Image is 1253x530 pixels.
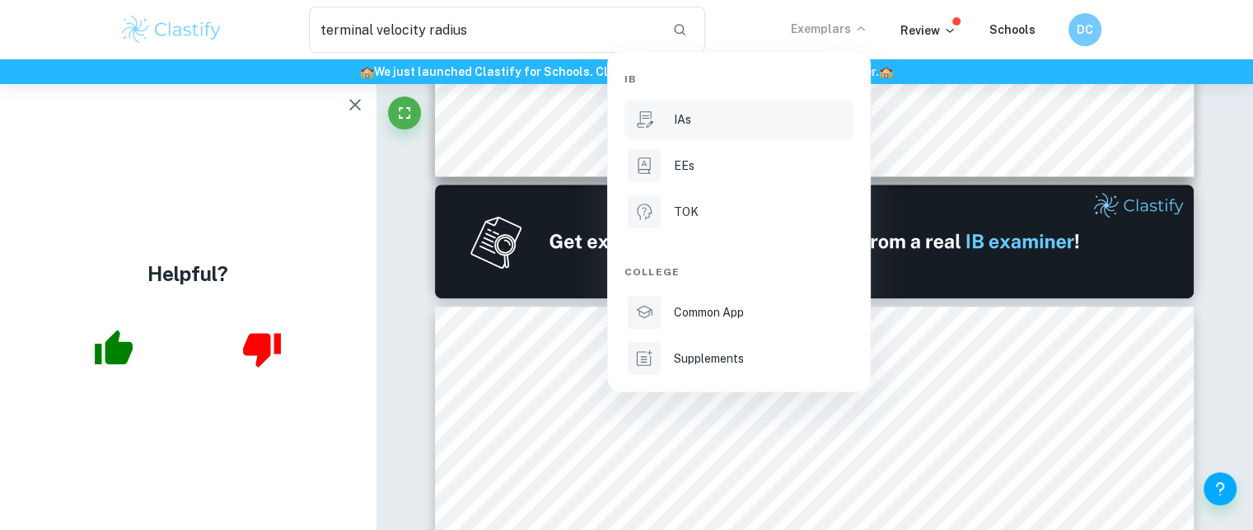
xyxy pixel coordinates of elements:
[624,72,636,87] span: IB
[674,303,744,321] p: Common App
[624,192,853,232] a: TOK
[674,203,699,221] p: TOK
[624,265,680,279] span: College
[674,349,744,368] p: Supplements
[624,100,853,139] a: IAs
[624,293,853,332] a: Common App
[674,157,694,175] p: EEs
[674,110,691,129] p: IAs
[624,146,853,185] a: EEs
[624,339,853,378] a: Supplements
